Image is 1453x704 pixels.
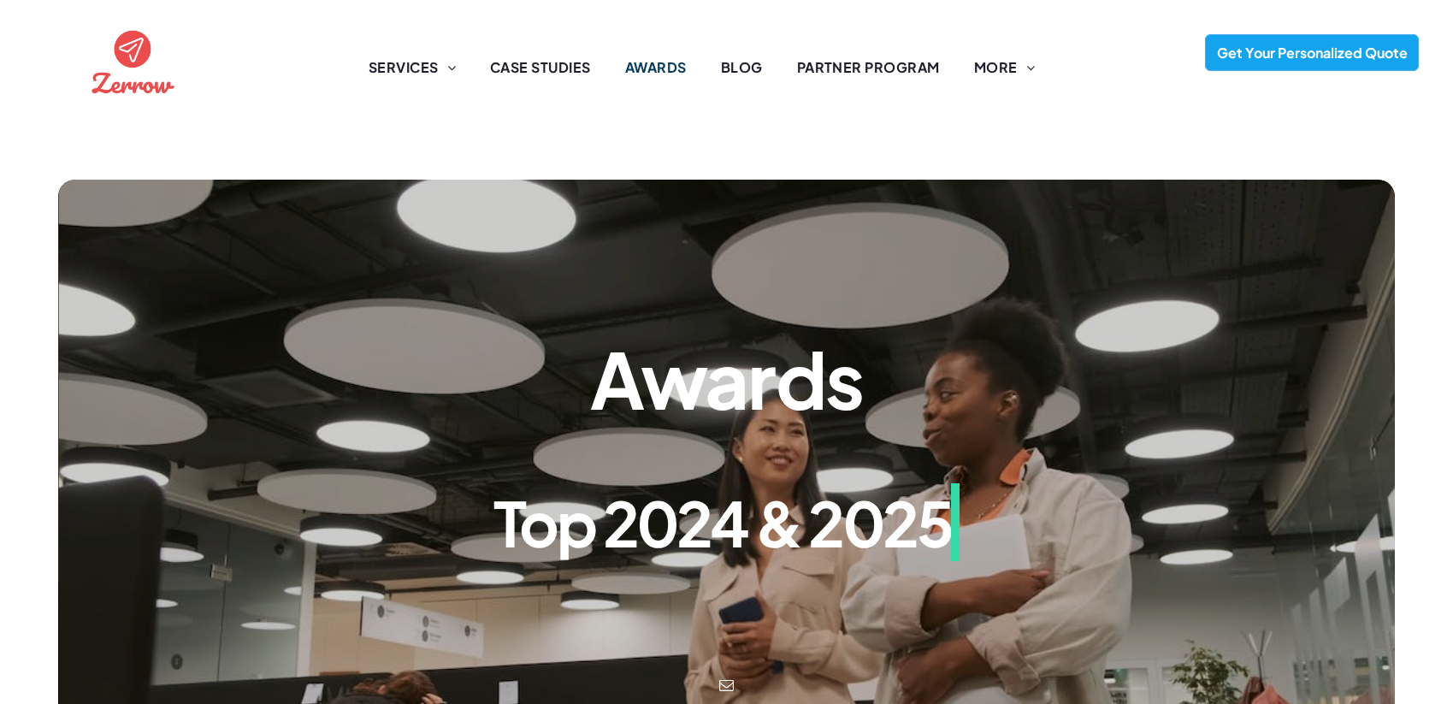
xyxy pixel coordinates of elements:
[590,330,863,427] span: Awards
[1211,35,1414,70] span: Get Your Personalized Quote
[473,57,608,78] a: CASE STUDIES
[351,57,473,78] a: SERVICES
[1205,34,1419,71] a: Get Your Personalized Quote
[608,57,704,78] a: AWARDS
[716,675,737,701] a: email
[87,15,179,107] img: the logo for zernow is a red circle with an airplane in it .
[957,57,1052,78] a: MORE
[780,57,957,78] a: PARTNER PROGRAM
[111,483,1341,561] h1: Top 2024 & 2025
[704,57,780,78] a: BLOG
